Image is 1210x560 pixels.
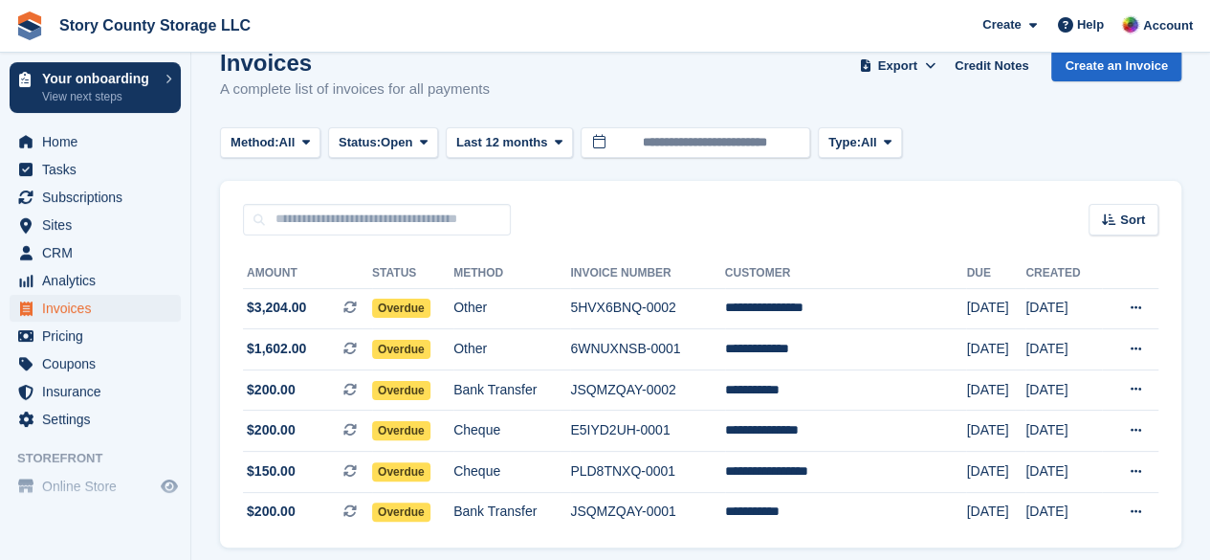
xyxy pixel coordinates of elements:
[42,184,157,211] span: Subscriptions
[10,62,181,113] a: Your onboarding View next steps
[10,212,181,238] a: menu
[966,258,1025,289] th: Due
[855,50,939,81] button: Export
[42,128,157,155] span: Home
[42,323,157,349] span: Pricing
[1025,452,1102,493] td: [DATE]
[372,503,430,522] span: Overdue
[247,420,296,440] span: $200.00
[1025,329,1102,370] td: [DATE]
[10,184,181,211] a: menu
[42,350,157,377] span: Coupons
[10,406,181,433] a: menu
[247,380,296,400] span: $200.00
[453,452,570,493] td: Cheque
[1077,15,1104,34] span: Help
[42,295,157,322] span: Invoices
[220,127,320,159] button: Method: All
[966,452,1025,493] td: [DATE]
[453,258,570,289] th: Method
[381,133,412,152] span: Open
[1143,16,1193,35] span: Account
[1121,15,1140,34] img: Leah Hattan
[982,15,1021,34] span: Create
[1025,492,1102,532] td: [DATE]
[279,133,296,152] span: All
[17,449,190,468] span: Storefront
[570,329,724,370] td: 6WNUXNSB-0001
[42,473,157,500] span: Online Store
[339,133,381,152] span: Status:
[42,156,157,183] span: Tasks
[453,370,570,411] td: Bank Transfer
[10,128,181,155] a: menu
[570,370,724,411] td: JSQMZQAY-0002
[243,258,372,289] th: Amount
[453,411,570,452] td: Cheque
[10,295,181,322] a: menu
[158,475,181,498] a: Preview store
[10,473,181,500] a: menu
[1025,288,1102,329] td: [DATE]
[52,10,258,41] a: Story County Storage LLC
[328,127,438,159] button: Status: Open
[372,299,430,318] span: Overdue
[456,133,547,152] span: Last 12 months
[247,461,296,482] span: $150.00
[966,329,1025,370] td: [DATE]
[1025,258,1102,289] th: Created
[10,267,181,294] a: menu
[372,421,430,440] span: Overdue
[42,239,157,266] span: CRM
[247,502,296,522] span: $200.00
[42,406,157,433] span: Settings
[42,267,157,294] span: Analytics
[446,127,573,159] button: Last 12 months
[861,133,877,152] span: All
[10,323,181,349] a: menu
[372,340,430,359] span: Overdue
[947,50,1036,81] a: Credit Notes
[10,378,181,405] a: menu
[966,370,1025,411] td: [DATE]
[1051,50,1181,81] a: Create an Invoice
[10,239,181,266] a: menu
[10,156,181,183] a: menu
[1025,411,1102,452] td: [DATE]
[570,288,724,329] td: 5HVX6BNQ-0002
[247,339,306,359] span: $1,602.00
[570,492,724,532] td: JSQMZQAY-0001
[453,492,570,532] td: Bank Transfer
[453,329,570,370] td: Other
[570,452,724,493] td: PLD8TNXQ-0001
[828,133,861,152] span: Type:
[1120,211,1145,230] span: Sort
[372,258,453,289] th: Status
[966,411,1025,452] td: [DATE]
[15,11,44,40] img: stora-icon-8386f47178a22dfd0bd8f6a31ec36ba5ce8667c1dd55bd0f319d3a0aa187defe.svg
[372,462,430,482] span: Overdue
[570,258,724,289] th: Invoice Number
[42,88,156,105] p: View next steps
[818,127,902,159] button: Type: All
[220,50,490,76] h1: Invoices
[42,378,157,405] span: Insurance
[42,72,156,85] p: Your onboarding
[725,258,967,289] th: Customer
[372,381,430,400] span: Overdue
[42,212,157,238] span: Sites
[220,78,490,101] p: A complete list of invoices for all payments
[966,288,1025,329] td: [DATE]
[453,288,570,329] td: Other
[966,492,1025,532] td: [DATE]
[878,56,917,76] span: Export
[1025,370,1102,411] td: [DATE]
[570,411,724,452] td: E5IYD2UH-0001
[231,133,279,152] span: Method:
[247,298,306,318] span: $3,204.00
[10,350,181,377] a: menu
